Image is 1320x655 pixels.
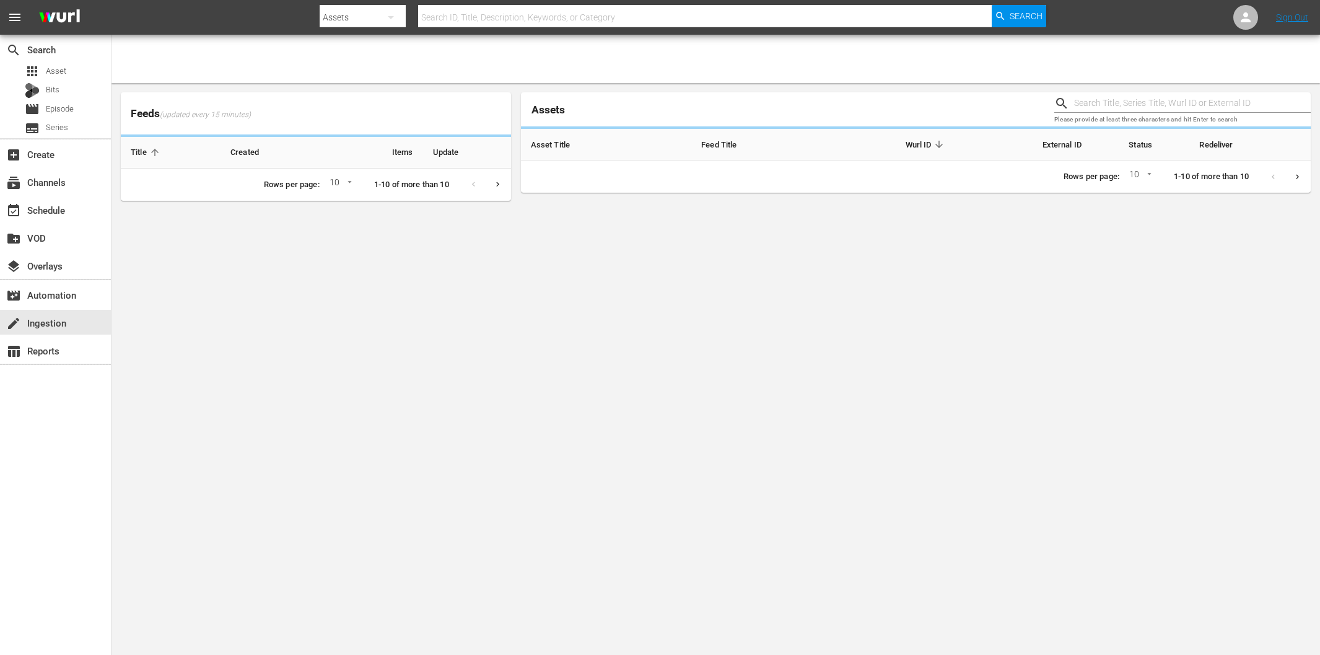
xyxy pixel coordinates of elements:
span: Asset [46,65,66,77]
p: 1-10 of more than 10 [1174,171,1249,183]
span: Search [6,43,21,58]
th: External ID [957,129,1091,160]
p: 1-10 of more than 10 [374,179,449,191]
span: Ingestion [6,316,21,331]
th: Feed Title [691,129,817,160]
span: VOD [6,231,21,246]
th: Status [1091,129,1189,160]
span: Asset Title [531,139,587,150]
span: Created [230,147,275,158]
span: Asset [25,64,40,79]
p: Rows per page: [264,179,320,191]
p: Please provide at least three characters and hit Enter to search [1054,115,1311,125]
div: 10 [325,175,354,194]
table: sticky table [121,137,511,169]
button: Next page [486,172,510,196]
span: (updated every 15 minutes) [160,110,251,120]
button: Search [992,5,1046,27]
span: Series [46,121,68,134]
th: Update [423,137,511,169]
span: Create [6,147,21,162]
span: Search [1010,5,1042,27]
p: Rows per page: [1064,171,1119,183]
span: menu [7,10,22,25]
img: ans4CAIJ8jUAAAAAAAAAAAAAAAAAAAAAAAAgQb4GAAAAAAAAAAAAAAAAAAAAAAAAJMjXAAAAAAAAAAAAAAAAAAAAAAAAgAT5G... [30,3,89,32]
span: Episode [46,103,74,115]
span: Title [131,147,163,158]
input: Search Title, Series Title, Wurl ID or External ID [1074,94,1311,113]
span: Reports [6,344,21,359]
div: 10 [1124,167,1154,186]
span: Assets [531,103,565,116]
span: Schedule [6,203,21,218]
table: sticky table [521,129,1311,160]
span: Series [25,121,40,136]
span: Channels [6,175,21,190]
span: Bits [46,84,59,96]
span: Feeds [121,103,511,124]
span: Overlays [6,259,21,274]
th: Items [344,137,422,169]
span: Wurl ID [906,139,948,150]
th: Redeliver [1189,129,1311,160]
div: Bits [25,83,40,98]
span: Automation [6,288,21,303]
a: Sign Out [1276,12,1308,22]
button: Next page [1285,165,1309,189]
span: Episode [25,102,40,116]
